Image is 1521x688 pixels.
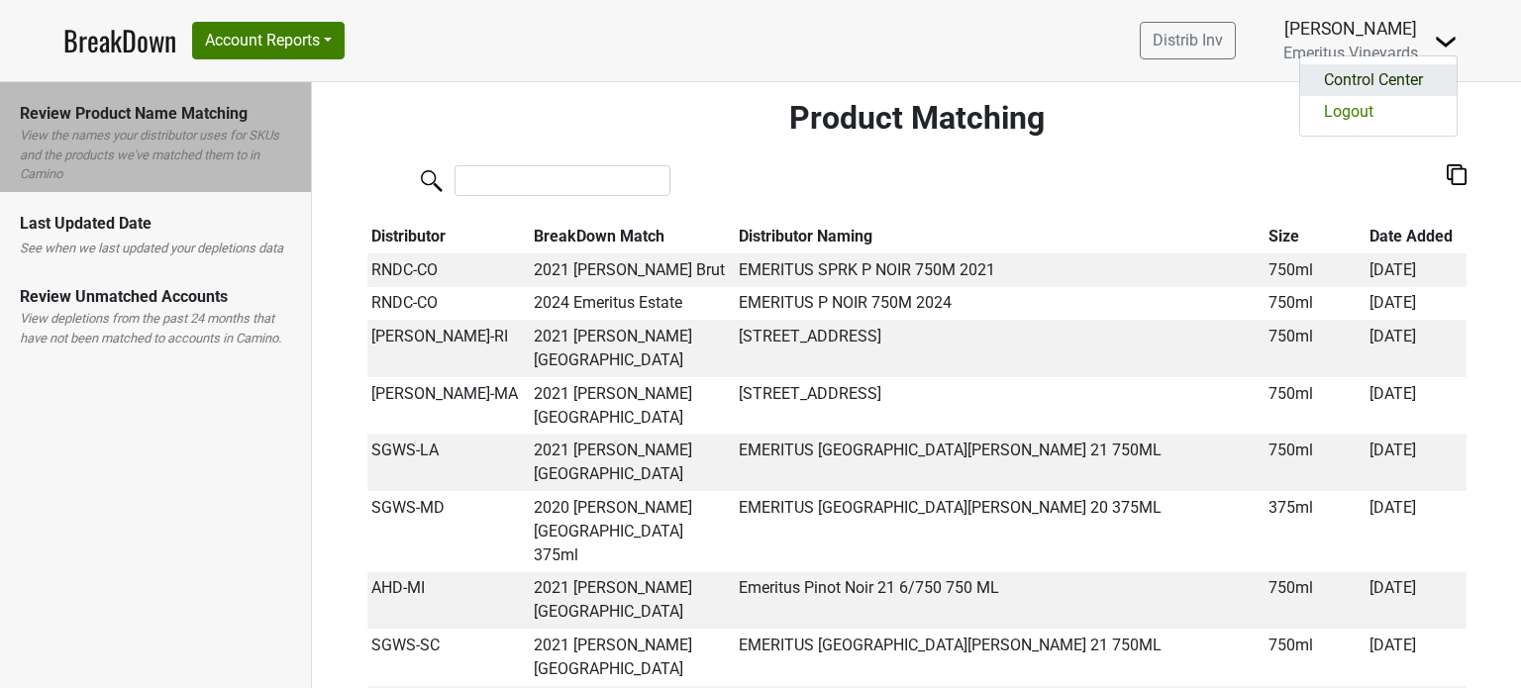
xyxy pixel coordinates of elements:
td: [STREET_ADDRESS] [734,320,1264,377]
td: 2021 [PERSON_NAME][GEOGRAPHIC_DATA] [530,434,734,491]
div: Last Updated Date [20,212,291,236]
td: 2021 [PERSON_NAME] Brut [530,253,734,287]
div: Review Unmatched Accounts [20,285,291,309]
td: RNDC-CO [367,253,530,287]
td: [DATE] [1365,629,1466,686]
td: [PERSON_NAME]-RI [367,320,530,377]
label: View the names your distributor uses for SKUs and the products we've matched them to in Camino [20,126,291,184]
td: [STREET_ADDRESS] [734,377,1264,435]
img: Dropdown Menu [1434,30,1458,53]
a: BreakDown [63,20,176,61]
td: [DATE] [1365,434,1466,491]
td: [DATE] [1365,320,1466,377]
td: 750ml [1264,287,1365,321]
td: 750ml [1264,434,1365,491]
td: RNDC-CO [367,287,530,321]
td: 750ml [1264,572,1365,630]
div: Review Product Name Matching [20,102,291,126]
td: SGWS-SC [367,629,530,686]
td: 750ml [1264,253,1365,287]
td: EMERITUS SPRK P NOIR 750M 2021 [734,253,1264,287]
td: 2021 [PERSON_NAME][GEOGRAPHIC_DATA] [530,572,734,630]
td: SGWS-MD [367,491,530,572]
td: 2021 [PERSON_NAME][GEOGRAPHIC_DATA] [530,629,734,686]
td: EMERITUS P NOIR 750M 2024 [734,287,1264,321]
div: [PERSON_NAME] [1283,16,1418,42]
td: EMERITUS [GEOGRAPHIC_DATA][PERSON_NAME] 20 375ML [734,491,1264,572]
a: Distrib Inv [1140,22,1236,59]
td: SGWS-LA [367,434,530,491]
td: 2020 [PERSON_NAME][GEOGRAPHIC_DATA] 375ml [530,491,734,572]
td: AHD-MI [367,572,530,630]
td: 2021 [PERSON_NAME][GEOGRAPHIC_DATA] [530,377,734,435]
div: Dropdown Menu [1299,55,1458,137]
button: Account Reports [192,22,345,59]
th: Distributor: activate to sort column ascending [367,220,530,253]
a: Logout [1300,96,1457,128]
td: 2024 Emeritus Estate [530,287,734,321]
td: 375ml [1264,491,1365,572]
th: BreakDown Match: activate to sort column ascending [530,220,734,253]
span: Emeritus Vineyards [1283,44,1418,62]
td: EMERITUS [GEOGRAPHIC_DATA][PERSON_NAME] 21 750ML [734,434,1264,491]
td: [DATE] [1365,572,1466,630]
label: View depletions from the past 24 months that have not been matched to accounts in Camino. [20,309,291,347]
td: 750ml [1264,629,1365,686]
td: Emeritus Pinot Noir 21 6/750 750 ML [734,572,1264,630]
th: Distributor Naming: activate to sort column ascending [734,220,1264,253]
a: Control Center [1300,64,1457,96]
td: 750ml [1264,320,1365,377]
td: [DATE] [1365,287,1466,321]
td: 750ml [1264,377,1365,435]
img: Copy to clipboard [1447,164,1467,185]
th: Size: activate to sort column ascending [1264,220,1365,253]
td: [DATE] [1365,377,1466,435]
h2: Product Matching [367,99,1467,137]
td: EMERITUS [GEOGRAPHIC_DATA][PERSON_NAME] 21 750ML [734,629,1264,686]
td: [PERSON_NAME]-MA [367,377,530,435]
td: 2021 [PERSON_NAME][GEOGRAPHIC_DATA] [530,320,734,377]
th: Date Added: activate to sort column ascending [1365,220,1466,253]
td: [DATE] [1365,491,1466,572]
label: See when we last updated your depletions data [20,239,283,258]
td: [DATE] [1365,253,1466,287]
